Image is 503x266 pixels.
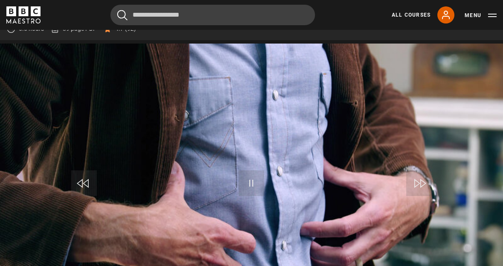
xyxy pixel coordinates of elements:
input: Search [110,5,315,25]
a: All Courses [392,11,431,19]
svg: BBC Maestro [6,6,40,23]
button: Toggle navigation [465,11,497,20]
button: Submit the search query [117,10,127,20]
